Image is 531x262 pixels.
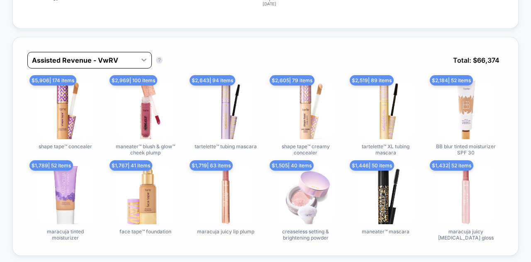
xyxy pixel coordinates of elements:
[275,143,337,156] span: shape tape™ creamy concealer
[350,160,394,171] span: $ 1,446 | 50 items
[37,81,95,139] img: shape tape™ concealer
[195,143,257,149] span: tartelette™ tubing mascara
[270,160,314,171] span: $ 1,505 | 40 items
[197,166,255,224] img: maracuja juicy lip plump
[39,143,92,149] span: shape tape™ concealer
[190,75,235,86] span: $ 2,643 | 94 items
[37,166,95,224] img: maracuja tinted moisturizer
[355,143,417,156] span: tartelette™ XL tubing mascara
[270,75,314,86] span: $ 2,605 | 79 items
[435,143,497,156] span: BB blur tinted moisturizer SPF 30
[117,166,175,224] img: face tape™ foundation
[190,160,233,171] span: $ 1,719 | 63 items
[277,81,335,139] img: shape tape™ creamy concealer
[430,160,473,171] span: $ 1,432 | 52 items
[29,160,73,171] span: $ 1,789 | 52 items
[110,75,157,86] span: $ 2,969 | 100 items
[197,228,254,235] span: maracuja juicy lip plump
[263,1,277,6] tspan: [DATE]
[114,143,177,156] span: maneater™ blush & glow™ cheek plump
[117,81,175,139] img: maneater™ blush & glow™ cheek plump
[437,81,495,139] img: BB blur tinted moisturizer SPF 30
[119,228,171,235] span: face tape™ foundation
[110,160,152,171] span: $ 1,767 | 41 items
[275,228,337,241] span: creaseless setting & brightening powder
[197,81,255,139] img: tartelette™ tubing mascara
[357,166,415,224] img: maneater™ mascara
[437,166,495,224] img: maracuja juicy lip balm gloss
[350,75,394,86] span: $ 2,519 | 89 items
[34,228,97,241] span: maracuja tinted moisturizer
[277,166,335,224] img: creaseless setting & brightening powder
[430,75,473,86] span: $ 2,184 | 52 items
[29,75,76,86] span: $ 5,906 | 174 items
[357,81,415,139] img: tartelette™ XL tubing mascara
[449,52,504,69] span: Total: $ 66,374
[156,57,163,64] button: ?
[362,228,409,235] span: maneater™ mascara
[435,228,497,241] span: maracuja juicy [MEDICAL_DATA] gloss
